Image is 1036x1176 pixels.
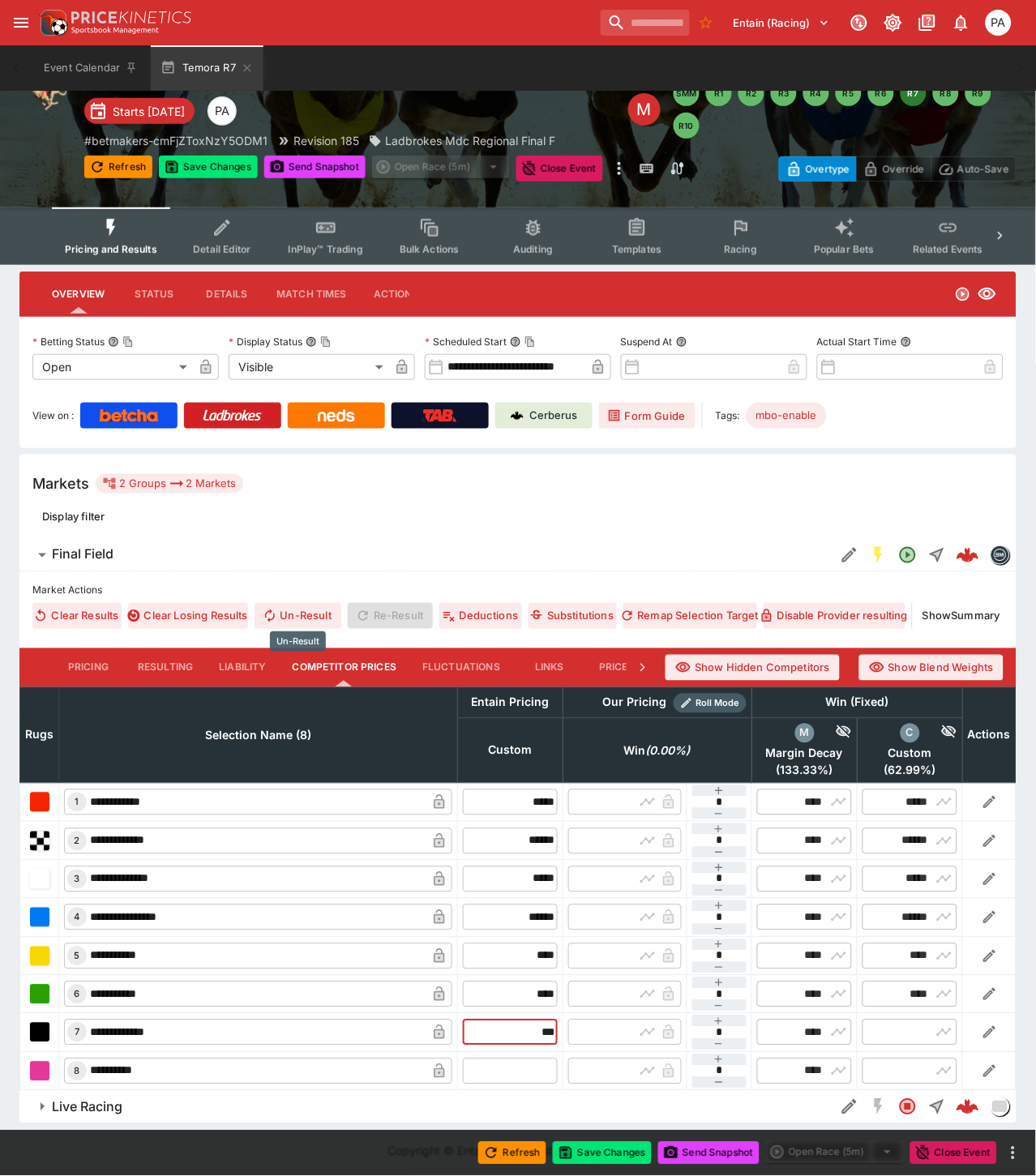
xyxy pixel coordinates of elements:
span: Custom [863,746,957,761]
p: Revision 185 [293,132,359,149]
span: mbo-enable [747,408,827,424]
div: Visible [229,354,389,380]
button: Peter Addley [981,5,1017,41]
button: Show Hidden Competitors [666,655,840,681]
button: Fluctuations [409,648,513,687]
span: Auditing [513,243,553,255]
button: Edit Detail [835,1093,864,1122]
button: Status [118,275,191,314]
div: split button [372,156,510,178]
img: liveracing [991,1098,1009,1116]
button: Un-Result [255,603,341,629]
button: R7 [901,80,927,106]
button: Overtype [779,156,857,182]
p: Copy To Clipboard [84,132,268,149]
button: R4 [803,80,829,106]
span: Detail Editor [193,243,250,255]
button: Temora R7 [151,45,263,91]
div: 2 Groups 2 Markets [102,474,237,494]
span: Win(0.00%) [606,742,709,761]
img: logo-cerberus--red.svg [957,544,979,567]
button: Actual Start Time [901,336,912,348]
button: Send Snapshot [658,1142,760,1165]
p: Actual Start Time [817,335,897,349]
th: Win (Fixed) [752,687,963,718]
div: liveracing [991,1097,1010,1117]
button: Close Event [910,1142,997,1165]
button: Show Blend Weights [859,655,1004,681]
button: Competitor Prices [280,648,410,687]
button: R2 [738,80,764,106]
p: Overtype [806,160,850,177]
span: Popular Bets [814,243,875,255]
button: Links [513,648,586,687]
button: open drawer [6,8,36,37]
button: Final Field [19,539,835,571]
div: Start From [779,156,1017,182]
button: R3 [771,80,797,106]
span: 8 [71,1066,83,1077]
button: Close Event [516,156,603,182]
a: Cerberus [495,403,593,429]
p: Starts [DATE] [113,103,185,120]
button: R8 [933,80,959,106]
button: Copy To Clipboard [320,336,332,348]
button: Auto-Save [931,156,1017,182]
span: Roll Mode [690,697,747,711]
button: R6 [868,80,894,106]
button: Clear Losing Results [128,603,248,629]
button: Betting StatusCopy To Clipboard [108,336,119,348]
button: Connected to PK [845,8,874,37]
img: PriceKinetics Logo [36,6,68,39]
button: Documentation [913,8,942,37]
span: Bulk Actions [400,243,460,255]
button: Straight [923,1093,952,1122]
span: 4 [71,912,83,923]
div: 37357064-2556-4612-a09b-3dee618b789f [957,544,979,567]
button: Straight [923,541,952,570]
nav: pagination navigation [674,80,1017,139]
button: Details [191,275,263,314]
button: Price Limits [586,648,677,687]
th: Entain Pricing [458,687,563,718]
button: No Bookmarks [693,10,719,36]
a: Form Guide [599,403,696,429]
span: 1 [72,797,83,808]
button: Live Racing [19,1091,835,1123]
span: ( 62.99 %) [863,763,957,778]
button: Clear Results [32,603,122,629]
img: Ladbrokes [203,409,262,422]
img: logo-cerberus--red.svg [957,1096,979,1118]
button: Display StatusCopy To Clipboard [306,336,317,348]
button: R5 [836,80,862,106]
a: 1ad13d93-201e-4294-a238-e0945dfdbd1c [952,1091,984,1123]
input: search [601,10,690,36]
p: Betting Status [32,335,105,349]
h6: Final Field [52,546,113,563]
span: Pricing and Results [65,243,157,255]
button: R10 [674,113,700,139]
div: Un-Result [270,631,326,652]
button: Pricing [52,648,125,687]
span: 5 [71,951,83,962]
h6: Live Racing [52,1099,122,1116]
img: TabNZ [423,409,457,422]
a: 37357064-2556-4612-a09b-3dee618b789f [952,539,984,571]
svg: Visible [978,284,997,304]
img: Sportsbook Management [71,27,159,34]
em: ( 0.00 %) [646,742,691,761]
p: Display Status [229,335,302,349]
button: Liability [206,648,279,687]
button: R9 [965,80,991,106]
button: ShowSummary [919,603,1004,629]
button: Copy To Clipboard [524,336,536,348]
div: Show/hide Price Roll mode configuration. [674,694,747,713]
button: Open [893,541,923,570]
div: split button [766,1141,904,1164]
button: Toggle light/dark mode [879,8,908,37]
div: Open [32,354,193,380]
label: Market Actions [32,579,1004,603]
div: Hide Competitor [815,724,853,743]
img: Betcha [100,409,158,422]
